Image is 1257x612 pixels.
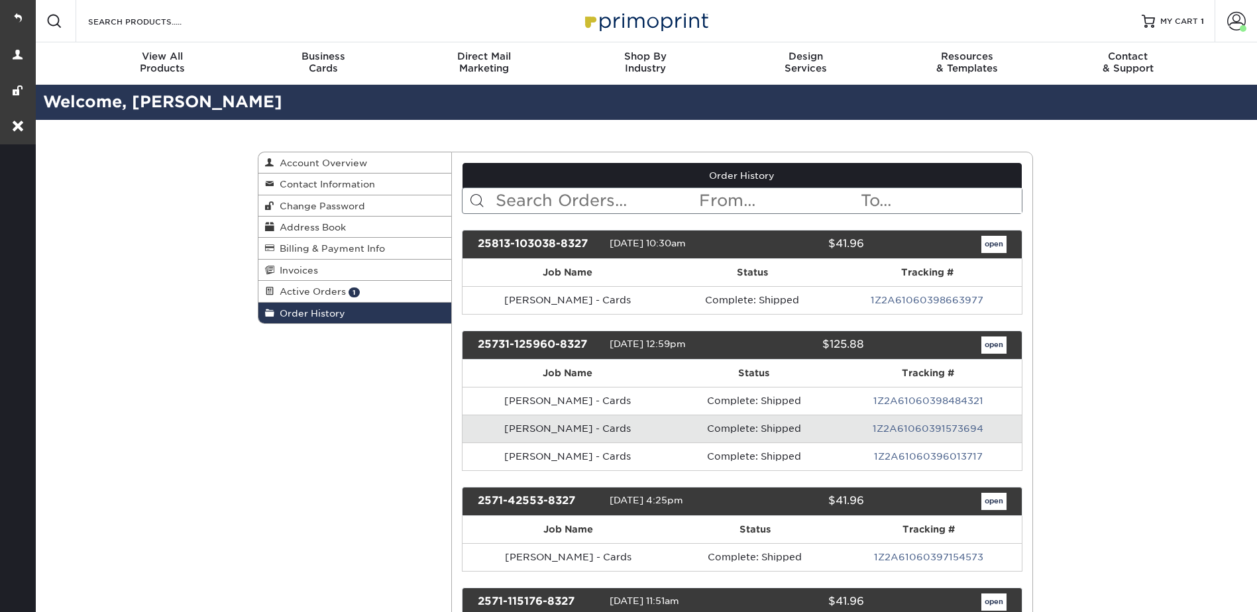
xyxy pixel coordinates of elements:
[981,593,1007,611] a: open
[732,236,874,253] div: $41.96
[981,236,1007,253] a: open
[874,552,983,562] a: 1Z2A61060397154573
[673,360,835,387] th: Status
[463,516,674,543] th: Job Name
[274,243,385,254] span: Billing & Payment Info
[463,259,672,286] th: Job Name
[274,158,367,168] span: Account Overview
[404,50,565,62] span: Direct Mail
[610,595,679,606] span: [DATE] 11:51am
[463,442,673,470] td: [PERSON_NAME] - Cards
[1201,17,1204,26] span: 1
[674,543,836,571] td: Complete: Shipped
[672,286,833,314] td: Complete: Shipped
[698,188,859,213] input: From...
[726,42,887,85] a: DesignServices
[463,415,673,442] td: [PERSON_NAME] - Cards
[732,493,874,510] div: $41.96
[274,265,318,276] span: Invoices
[871,295,983,305] a: 1Z2A61060398663977
[243,42,404,85] a: BusinessCards
[274,286,346,297] span: Active Orders
[672,259,833,286] th: Status
[873,395,983,406] a: 1Z2A61060398484321
[33,90,1257,115] h2: Welcome, [PERSON_NAME]
[463,543,674,571] td: [PERSON_NAME] - Cards
[87,13,216,29] input: SEARCH PRODUCTS.....
[258,152,452,174] a: Account Overview
[349,287,360,297] span: 1
[468,493,610,510] div: 2571-42553-8327
[673,442,835,470] td: Complete: Shipped
[463,286,672,314] td: [PERSON_NAME] - Cards
[610,495,683,505] span: [DATE] 4:25pm
[463,387,673,415] td: [PERSON_NAME] - Cards
[258,174,452,195] a: Contact Information
[732,593,874,611] div: $41.96
[463,360,673,387] th: Job Name
[243,50,404,62] span: Business
[565,42,726,85] a: Shop ByIndustry
[258,260,452,281] a: Invoices
[258,303,452,323] a: Order History
[610,238,686,248] span: [DATE] 10:30am
[468,593,610,611] div: 2571-115176-8327
[610,338,686,349] span: [DATE] 12:59pm
[673,415,835,442] td: Complete: Shipped
[404,42,565,85] a: Direct MailMarketing
[565,50,726,62] span: Shop By
[274,222,346,232] span: Address Book
[835,360,1022,387] th: Tracking #
[565,50,726,74] div: Industry
[494,188,698,213] input: Search Orders...
[1048,50,1209,74] div: & Support
[887,50,1048,62] span: Resources
[274,179,375,189] span: Contact Information
[1048,42,1209,85] a: Contact& Support
[468,336,610,354] div: 25731-125960-8327
[82,50,243,74] div: Products
[674,516,836,543] th: Status
[463,163,1022,188] a: Order History
[887,50,1048,74] div: & Templates
[673,387,835,415] td: Complete: Shipped
[874,451,983,462] a: 1Z2A61060396013717
[873,423,983,434] a: 1Z2A61060391573694
[732,336,874,354] div: $125.88
[859,188,1021,213] input: To...
[981,336,1007,354] a: open
[404,50,565,74] div: Marketing
[579,7,712,35] img: Primoprint
[82,42,243,85] a: View AllProducts
[726,50,887,74] div: Services
[1048,50,1209,62] span: Contact
[468,236,610,253] div: 25813-103038-8327
[274,201,365,211] span: Change Password
[887,42,1048,85] a: Resources& Templates
[82,50,243,62] span: View All
[836,516,1022,543] th: Tracking #
[258,217,452,238] a: Address Book
[1160,16,1198,27] span: MY CART
[258,281,452,302] a: Active Orders 1
[833,259,1022,286] th: Tracking #
[258,238,452,259] a: Billing & Payment Info
[243,50,404,74] div: Cards
[258,195,452,217] a: Change Password
[981,493,1007,510] a: open
[726,50,887,62] span: Design
[274,308,345,319] span: Order History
